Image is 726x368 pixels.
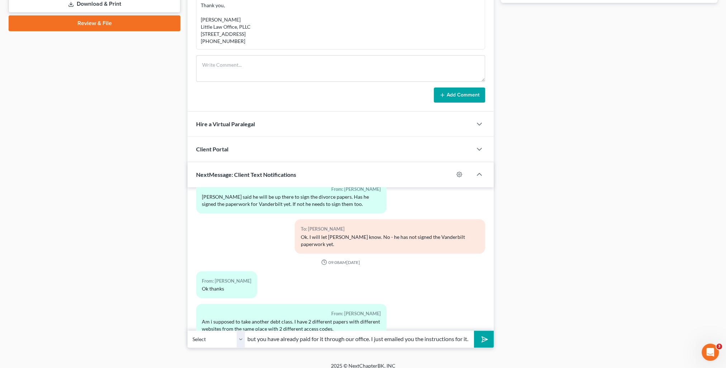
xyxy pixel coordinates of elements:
iframe: Intercom live chat [702,344,719,361]
input: Say something... [245,330,474,348]
div: From: [PERSON_NAME] [202,277,251,285]
span: Hire a Virtual Paralegal [196,121,255,127]
button: Add Comment [434,88,485,103]
span: Client Portal [196,146,228,152]
div: 09:08AM[DATE] [196,259,485,265]
div: To: [PERSON_NAME] [300,225,479,233]
a: Review & File [9,15,180,31]
div: From: [PERSON_NAME] [202,185,380,193]
div: Am i supposed to take another debt class. I have 2 different papers with different websites from ... [202,318,380,332]
div: From: [PERSON_NAME] [202,310,380,318]
span: 3 [716,344,722,349]
div: Ok. I will let [PERSON_NAME] know. No - he has not signed the Vanderbilt paperwork yet. [300,233,479,248]
span: NextMessage: Client Text Notifications [196,171,296,178]
div: [PERSON_NAME] said he will be up there to sign the divorce papers. Has he signed the paperwork fo... [202,193,380,208]
div: Ok thanks [202,285,251,292]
